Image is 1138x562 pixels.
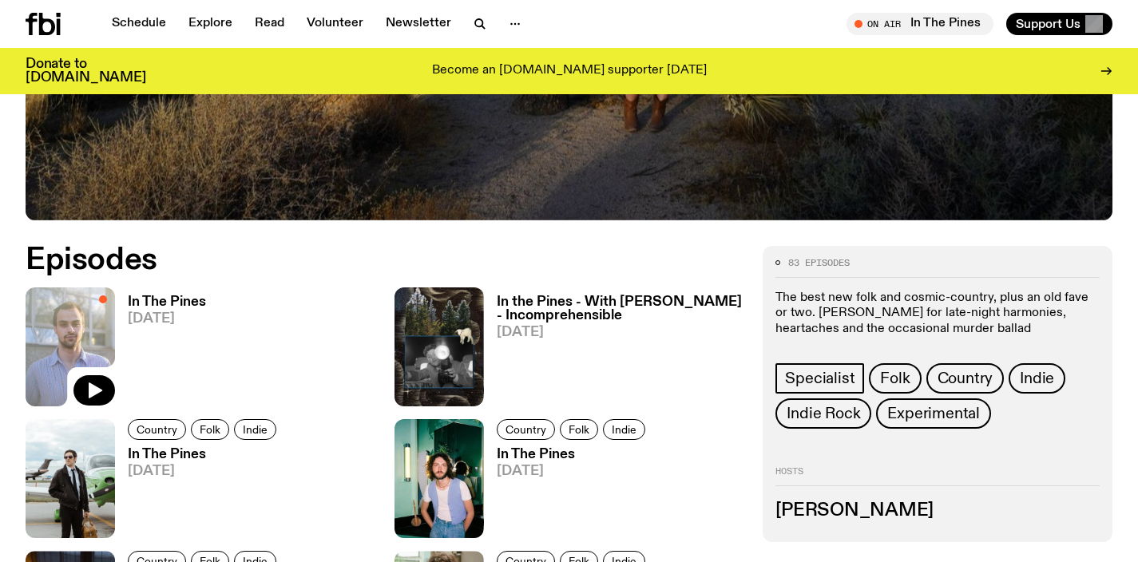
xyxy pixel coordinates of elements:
[1020,370,1054,387] span: Indie
[603,419,645,440] a: Indie
[128,312,206,326] span: [DATE]
[880,370,910,387] span: Folk
[115,448,281,538] a: In The Pines[DATE]
[926,363,1005,394] a: Country
[1009,363,1065,394] a: Indie
[788,259,850,267] span: 83 episodes
[506,423,546,435] span: Country
[128,419,186,440] a: Country
[191,419,229,440] a: Folk
[432,64,707,78] p: Become an [DOMAIN_NAME] supporter [DATE]
[775,502,1100,520] h3: [PERSON_NAME]
[234,419,276,440] a: Indie
[128,295,206,309] h3: In The Pines
[560,419,598,440] a: Folk
[775,291,1100,337] p: The best new folk and cosmic-country, plus an old fave or two. [PERSON_NAME] for late-night harmo...
[775,467,1100,486] h2: Hosts
[376,13,461,35] a: Newsletter
[785,370,854,387] span: Specialist
[102,13,176,35] a: Schedule
[297,13,373,35] a: Volunteer
[245,13,294,35] a: Read
[612,423,636,435] span: Indie
[243,423,268,435] span: Indie
[26,246,743,275] h2: Episodes
[484,448,650,538] a: In The Pines[DATE]
[497,326,744,339] span: [DATE]
[128,448,281,461] h3: In The Pines
[179,13,242,35] a: Explore
[497,448,650,461] h3: In The Pines
[1016,17,1081,31] span: Support Us
[200,423,220,435] span: Folk
[26,57,146,85] h3: Donate to [DOMAIN_NAME]
[847,13,993,35] button: On AirIn The Pines
[115,295,206,406] a: In The Pines[DATE]
[128,465,281,478] span: [DATE]
[137,423,177,435] span: Country
[497,465,650,478] span: [DATE]
[775,398,871,429] a: Indie Rock
[938,370,993,387] span: Country
[869,363,921,394] a: Folk
[887,405,980,422] span: Experimental
[876,398,991,429] a: Experimental
[787,405,860,422] span: Indie Rock
[497,295,744,323] h3: In the Pines - With [PERSON_NAME] - Incomprehensible
[775,363,864,394] a: Specialist
[569,423,589,435] span: Folk
[497,419,555,440] a: Country
[484,295,744,406] a: In the Pines - With [PERSON_NAME] - Incomprehensible[DATE]
[1006,13,1112,35] button: Support Us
